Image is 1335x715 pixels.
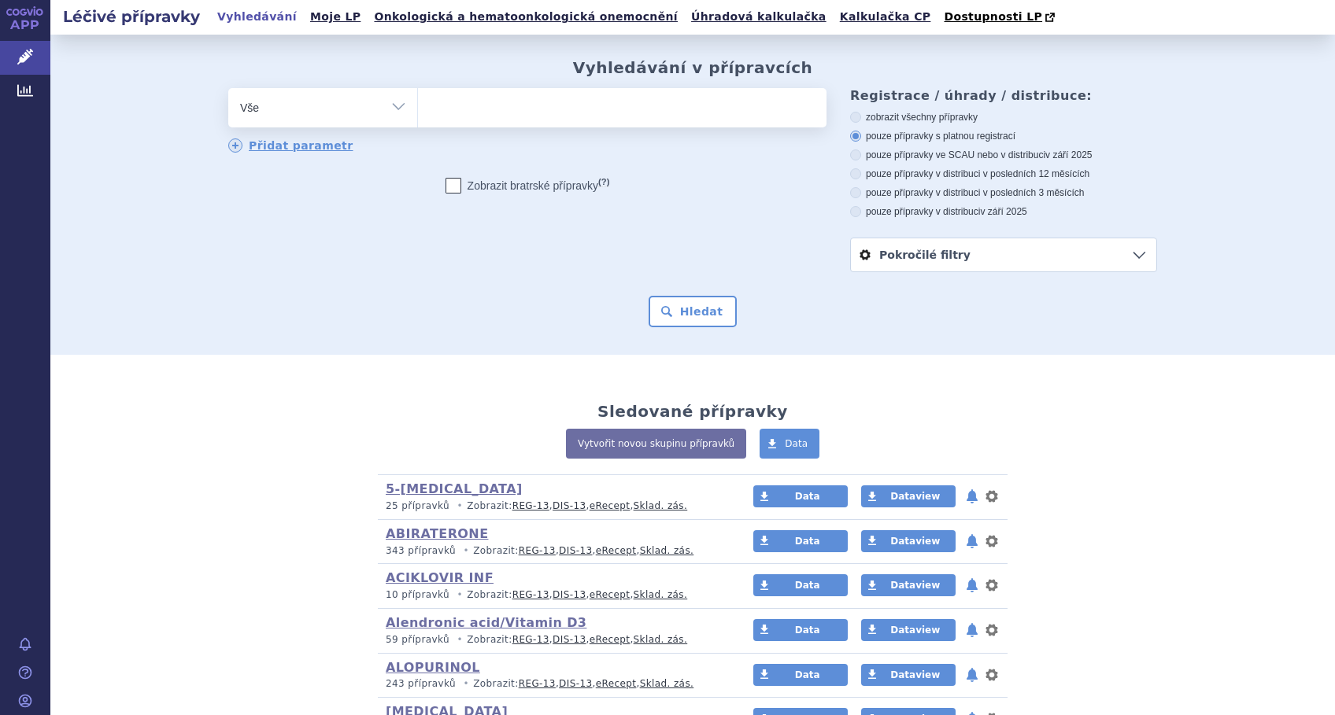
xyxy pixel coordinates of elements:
a: ABIRATERONE [386,526,488,541]
a: REG-13 [512,634,549,645]
span: Data [795,625,820,636]
span: 25 přípravků [386,500,449,511]
span: v září 2025 [1045,149,1092,160]
span: Data [785,438,808,449]
a: Úhradová kalkulačka [686,6,831,28]
a: Moje LP [305,6,365,28]
i: • [453,499,467,513]
p: Zobrazit: , , , [386,499,723,513]
span: Dataview [890,625,940,636]
span: Data [795,536,820,547]
a: DIS-13 [559,545,592,556]
span: 10 přípravků [386,589,449,600]
h2: Léčivé přípravky [50,6,213,28]
span: v září 2025 [980,206,1026,217]
span: 59 přípravků [386,634,449,645]
a: eRecept [596,678,637,689]
h3: Registrace / úhrady / distribuce: [850,88,1157,103]
label: pouze přípravky s platnou registrací [850,130,1157,142]
abbr: (?) [598,177,609,187]
p: Zobrazit: , , , [386,544,723,558]
span: Dataview [890,580,940,591]
a: eRecept [590,589,631,600]
a: Sklad. zás. [640,545,694,556]
label: pouze přípravky v distribuci [850,205,1157,218]
a: eRecept [596,545,637,556]
span: Dostupnosti LP [944,10,1042,23]
a: eRecept [590,634,631,645]
a: Dostupnosti LP [939,6,1063,28]
button: nastavení [984,665,1000,684]
a: Data [753,574,848,596]
label: pouze přípravky v distribuci v posledních 12 měsících [850,168,1157,180]
a: Alendronic acid/Vitamin D3 [386,615,586,630]
button: nastavení [984,576,1000,595]
a: Data [753,619,848,641]
button: notifikace [964,487,980,506]
i: • [453,588,467,602]
i: • [459,544,473,558]
a: DIS-13 [553,500,586,511]
i: • [453,633,467,647]
button: nastavení [984,487,1000,506]
button: notifikace [964,665,980,684]
span: Data [795,491,820,502]
button: Hledat [649,296,738,327]
a: Data [753,664,848,686]
a: Kalkulačka CP [835,6,936,28]
a: DIS-13 [553,589,586,600]
button: notifikace [964,532,980,551]
label: zobrazit všechny přípravky [850,111,1157,123]
a: Data [760,429,819,459]
a: DIS-13 [553,634,586,645]
label: Zobrazit bratrské přípravky [446,178,610,193]
label: pouze přípravky v distribuci v posledních 3 měsících [850,186,1157,199]
a: Sklad. zás. [634,634,688,645]
span: Data [795,669,820,680]
a: DIS-13 [559,678,592,689]
a: Vytvořit novou skupinu přípravků [566,429,746,459]
h2: Vyhledávání v přípravcích [573,58,813,77]
a: Data [753,530,848,552]
p: Zobrazit: , , , [386,588,723,602]
a: Sklad. zás. [640,678,694,689]
a: 5-[MEDICAL_DATA] [386,481,523,496]
p: Zobrazit: , , , [386,633,723,647]
button: nastavení [984,532,1000,551]
p: Zobrazit: , , , [386,677,723,691]
a: eRecept [590,500,631,511]
a: Sklad. zás. [634,500,688,511]
span: Dataview [890,536,940,547]
a: Dataview [861,574,956,596]
a: Data [753,485,848,507]
a: Pokročilé filtry [851,238,1156,271]
button: notifikace [964,576,980,595]
a: ACIKLOVIR INF [386,570,494,585]
a: Sklad. zás. [634,589,688,600]
a: REG-13 [519,545,556,556]
button: notifikace [964,621,980,639]
button: nastavení [984,621,1000,639]
h2: Sledované přípravky [597,402,788,421]
span: 243 přípravků [386,678,456,689]
a: REG-13 [512,589,549,600]
span: Data [795,580,820,591]
label: pouze přípravky ve SCAU nebo v distribuci [850,149,1157,161]
span: Dataview [890,669,940,680]
a: Vyhledávání [213,6,301,28]
a: REG-13 [512,500,549,511]
a: Přidat parametr [228,138,353,153]
a: Dataview [861,530,956,552]
a: ALOPURINOL [386,660,480,675]
span: Dataview [890,491,940,502]
a: REG-13 [519,678,556,689]
a: Dataview [861,664,956,686]
a: Dataview [861,619,956,641]
a: Onkologická a hematoonkologická onemocnění [369,6,682,28]
span: 343 přípravků [386,545,456,556]
a: Dataview [861,485,956,507]
i: • [459,677,473,691]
